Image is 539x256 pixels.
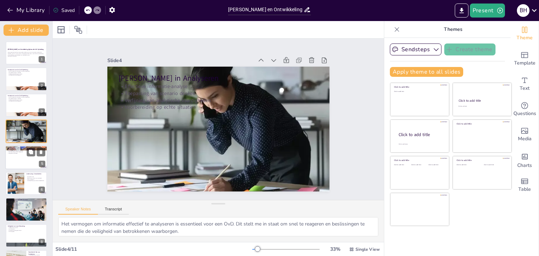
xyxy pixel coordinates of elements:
p: [PERSON_NAME] in Analyseren [118,73,318,83]
p: Essentie van communicatie [7,149,45,150]
p: Duidelijkheid in stressvolle situaties [7,150,45,151]
div: Click to add title [394,159,444,162]
div: Add charts and graphs [511,147,539,173]
div: Click to add text [394,164,410,166]
div: Layout [55,24,67,35]
p: Communicatie tijdens Incidenten [7,147,45,149]
button: Duplicate Slide [27,148,35,156]
div: 4 [6,120,47,143]
div: 3 [6,94,47,117]
div: 5 [39,161,45,167]
div: 3 [39,108,45,115]
p: Toepassing van de BOB-structuur [8,199,45,201]
span: Single View [355,247,380,252]
div: 6 [6,172,47,195]
button: B H [517,4,530,18]
div: Add ready made slides [511,46,539,72]
p: Inzet bewaken [8,228,45,230]
p: Veiligheid waarborgen [7,153,45,154]
p: Verfijning van analytische vaardigheden [118,97,318,104]
span: Questions [513,110,536,117]
span: Charts [517,162,532,169]
p: Voorbereiding op verantwoordelijkheden [26,180,45,182]
button: Delete Slide [37,148,45,156]
p: De opleiding begon in [DATE] [8,98,45,99]
p: Voorbereiding op echte situaties [8,127,45,128]
strong: [PERSON_NAME] en Ontwikkeling tijdens de OvD Opleiding [8,49,44,50]
p: Leiderschap Ontwikkelen [26,173,45,175]
div: Add a table [511,173,539,198]
p: [PERSON_NAME] in Analyseren [8,121,45,123]
p: Voorbereiding op uitdagingen [8,100,45,102]
div: Add text boxes [511,72,539,97]
div: 33 % [327,246,344,252]
p: Toepassing van scenario denken [118,90,318,97]
div: Click to add title [457,122,507,125]
p: Introductie van de OvD Opleiding [8,95,45,97]
div: Click to add title [459,99,505,103]
p: Deze presentatie biedt een persoonlijke reflectie op mijn 13 maanden durende OvD opleiding, waari... [8,52,45,56]
div: Click to add title [399,132,444,137]
div: Slide 4 / 11 [55,246,252,252]
button: Apply theme to all slides [390,67,463,77]
p: Praktische toepassing van kennis [8,73,45,74]
div: Change the overall theme [511,21,539,46]
p: Effectief reageren [8,202,45,204]
span: Text [520,85,530,92]
button: Sendsteps [390,43,441,55]
div: 7 [6,198,47,221]
span: Position [74,26,82,34]
p: Generated with [URL] [8,56,45,57]
p: Team motiveren [26,179,45,180]
span: Media [518,135,532,143]
p: Toepassing van scenario denken [8,124,45,126]
div: 1 [39,56,45,62]
p: Voorbereiding op uitdagingen [8,74,45,76]
div: Click to add text [428,164,444,166]
p: Praktische toepassing van kennis [8,99,45,101]
p: Effectieve informatie-analyse [8,123,45,124]
div: Click to add title [394,86,444,88]
p: Veiligheid als prioriteit [8,227,45,228]
div: Get real-time input from your audience [511,97,539,122]
div: Click to add body [399,143,443,145]
div: 6 [39,187,45,193]
div: Click to add text [484,164,506,166]
div: Saved [53,7,75,14]
p: Empathie tonen [26,176,45,178]
p: Proactieve maatregelen nemen [8,230,45,231]
div: Slide 4 [107,57,254,64]
span: Theme [517,34,533,42]
span: Table [518,186,531,193]
p: De OvD opleiding ontwikkelt cruciale vaardigheden [8,70,45,72]
div: 4 [39,135,45,141]
input: Insert title [228,5,304,15]
p: Verbeteren van samenwerking [8,203,45,205]
div: 2 [39,82,45,89]
button: My Library [5,5,48,16]
button: Add slide [4,25,49,36]
button: Speaker Notes [58,207,98,215]
p: Voorbereiding is cruciaal [28,255,45,256]
div: 2 [6,67,47,90]
div: Click to add text [411,164,427,166]
p: Begrijpen van situaties [8,201,45,202]
p: Communicatie stroomlijnen [8,205,45,206]
div: 8 [39,239,45,245]
p: Snel ingrijpen [8,231,45,232]
p: Veiligheid en Inzet Bewaking [8,225,45,227]
div: Click to add title [457,159,507,162]
p: Communicatiestructuur toepassen [7,151,45,153]
div: B H [517,4,530,17]
p: Beslissingen nemen voor veiligheid [26,177,45,179]
p: Effectieve informatie-analyse [118,83,318,90]
p: Themes [402,21,504,38]
div: 7 [39,213,45,219]
p: De OvD opleiding ontwikkelt cruciale vaardigheden [8,96,45,98]
div: Add images, graphics, shapes or video [511,122,539,147]
div: 1 [6,41,47,65]
div: Click to add text [458,106,505,107]
p: Introductie van de OvD Opleiding [8,69,45,71]
p: De opleiding begon in [DATE] [8,72,45,73]
p: Voorbereid Zijn op Incidenten [28,251,45,255]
